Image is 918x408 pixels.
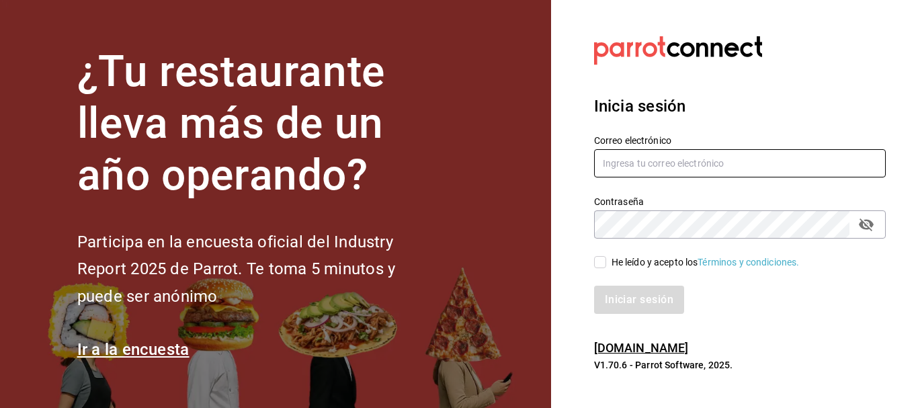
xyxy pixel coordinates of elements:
h3: Inicia sesión [594,94,886,118]
a: [DOMAIN_NAME] [594,341,689,355]
h1: ¿Tu restaurante lleva más de un año operando? [77,46,440,201]
div: He leído y acepto los [612,255,800,270]
label: Contraseña [594,197,886,206]
input: Ingresa tu correo electrónico [594,149,886,177]
button: passwordField [855,213,878,236]
label: Correo electrónico [594,136,886,145]
p: V1.70.6 - Parrot Software, 2025. [594,358,886,372]
a: Ir a la encuesta [77,340,190,359]
a: Términos y condiciones. [698,257,799,268]
h2: Participa en la encuesta oficial del Industry Report 2025 de Parrot. Te toma 5 minutos y puede se... [77,229,440,311]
